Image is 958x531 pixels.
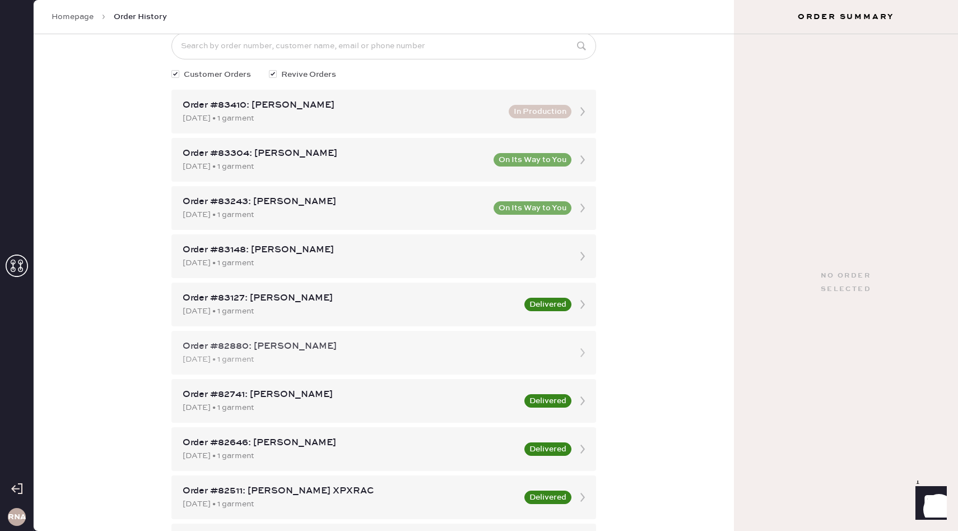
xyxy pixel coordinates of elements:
[183,243,565,257] div: Order #83148: [PERSON_NAME]
[183,498,518,510] div: [DATE] • 1 garment
[114,11,167,22] span: Order History
[183,112,502,124] div: [DATE] • 1 garment
[524,491,571,504] button: Delivered
[821,269,871,296] div: No order selected
[183,401,518,414] div: [DATE] • 1 garment
[171,33,596,59] input: Search by order number, customer name, email or phone number
[183,209,487,221] div: [DATE] • 1 garment
[524,394,571,408] button: Delivered
[734,11,958,22] h3: Order Summary
[183,353,565,366] div: [DATE] • 1 garment
[281,68,336,81] span: Revive Orders
[183,160,487,173] div: [DATE] • 1 garment
[52,11,94,22] a: Homepage
[183,257,565,269] div: [DATE] • 1 garment
[183,340,565,353] div: Order #82880: [PERSON_NAME]
[8,513,26,521] h3: RNA
[905,481,953,529] iframe: Front Chat
[509,105,571,118] button: In Production
[494,201,571,215] button: On Its Way to You
[184,68,251,81] span: Customer Orders
[183,484,518,498] div: Order #82511: [PERSON_NAME] XPXRAC
[183,305,518,317] div: [DATE] • 1 garment
[183,388,518,401] div: Order #82741: [PERSON_NAME]
[524,298,571,311] button: Delivered
[183,436,518,450] div: Order #82646: [PERSON_NAME]
[183,195,487,209] div: Order #83243: [PERSON_NAME]
[494,153,571,167] button: On Its Way to You
[183,147,487,160] div: Order #83304: [PERSON_NAME]
[183,450,518,462] div: [DATE] • 1 garment
[524,442,571,456] button: Delivered
[183,99,502,112] div: Order #83410: [PERSON_NAME]
[183,292,518,305] div: Order #83127: [PERSON_NAME]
